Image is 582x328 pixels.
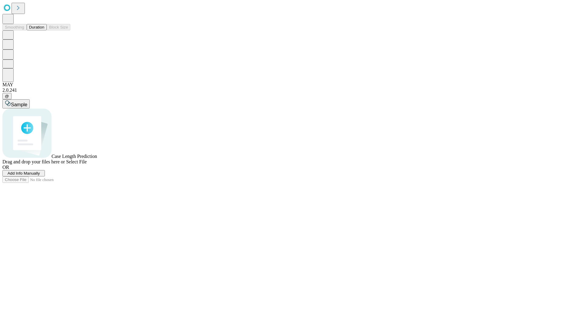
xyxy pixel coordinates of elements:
[2,170,45,176] button: Add Info Manually
[11,102,27,107] span: Sample
[2,99,30,108] button: Sample
[2,159,65,164] span: Drag and drop your files here or
[5,94,9,98] span: @
[52,154,97,159] span: Case Length Prediction
[2,93,12,99] button: @
[47,24,70,30] button: Block Size
[27,24,47,30] button: Duration
[2,165,9,170] span: OR
[66,159,87,164] span: Select File
[8,171,40,176] span: Add Info Manually
[2,82,580,87] div: MAY
[2,87,580,93] div: 2.0.241
[2,24,27,30] button: Smoothing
